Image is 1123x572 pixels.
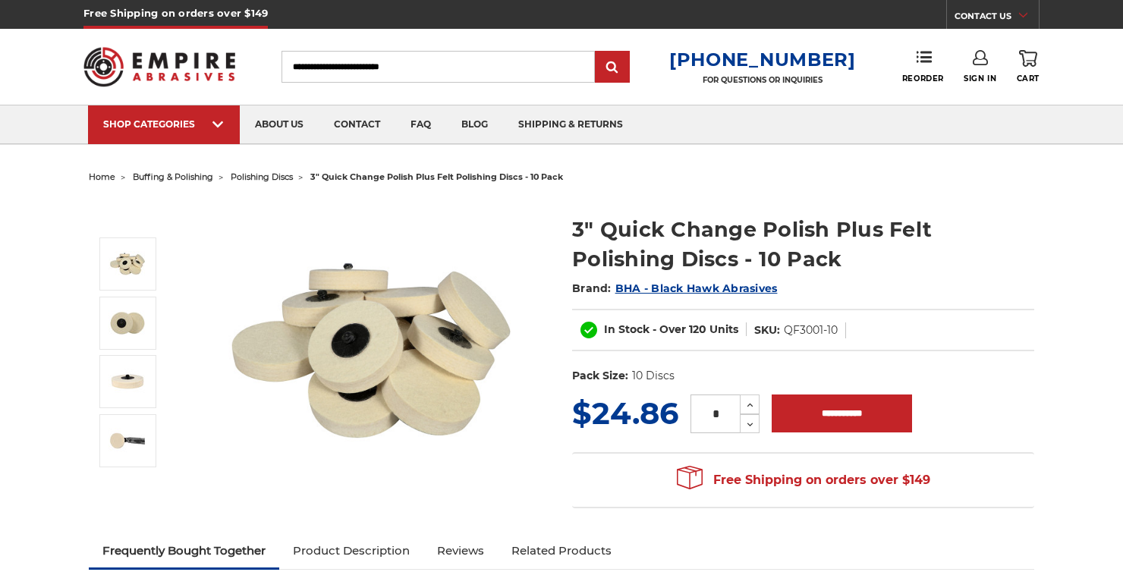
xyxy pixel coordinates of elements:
a: Reviews [423,534,498,567]
img: 3 inch polishing felt roloc discs [109,245,146,283]
a: BHA - Black Hawk Abrasives [615,281,778,295]
a: shipping & returns [503,105,638,144]
dd: 10 Discs [632,368,675,384]
span: Cart [1017,74,1040,83]
span: Units [709,322,738,336]
a: buffing & polishing [133,171,213,182]
a: Related Products [498,534,625,567]
span: 120 [689,322,706,336]
span: Free Shipping on orders over $149 [677,465,930,495]
a: Cart [1017,50,1040,83]
a: contact [319,105,395,144]
a: home [89,171,115,182]
img: 3" roloc discs for buffing and polishing [109,363,146,401]
p: FOR QUESTIONS OR INQUIRIES [669,75,856,85]
span: In Stock [604,322,650,336]
dt: SKU: [754,322,780,338]
a: blog [446,105,503,144]
span: Reorder [902,74,944,83]
a: Product Description [279,534,423,567]
img: 3 inch quick change buffing discs [109,304,146,342]
a: CONTACT US [955,8,1039,29]
span: Brand: [572,281,612,295]
img: Empire Abrasives [83,37,235,96]
dd: QF3001-10 [784,322,838,338]
a: [PHONE_NUMBER] [669,49,856,71]
a: Frequently Bought Together [89,534,279,567]
img: die grinder polishing disc [109,422,146,460]
a: Reorder [902,50,944,83]
h1: 3" Quick Change Polish Plus Felt Polishing Discs - 10 Pack [572,215,1034,274]
span: $24.86 [572,394,678,432]
a: faq [395,105,446,144]
a: about us [240,105,319,144]
span: Sign In [964,74,996,83]
span: - Over [653,322,686,336]
div: SHOP CATEGORIES [103,118,225,130]
dt: Pack Size: [572,368,628,384]
input: Submit [597,52,628,83]
img: 3 inch polishing felt roloc discs [219,199,523,502]
a: polishing discs [231,171,293,182]
span: 3" quick change polish plus felt polishing discs - 10 pack [310,171,563,182]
